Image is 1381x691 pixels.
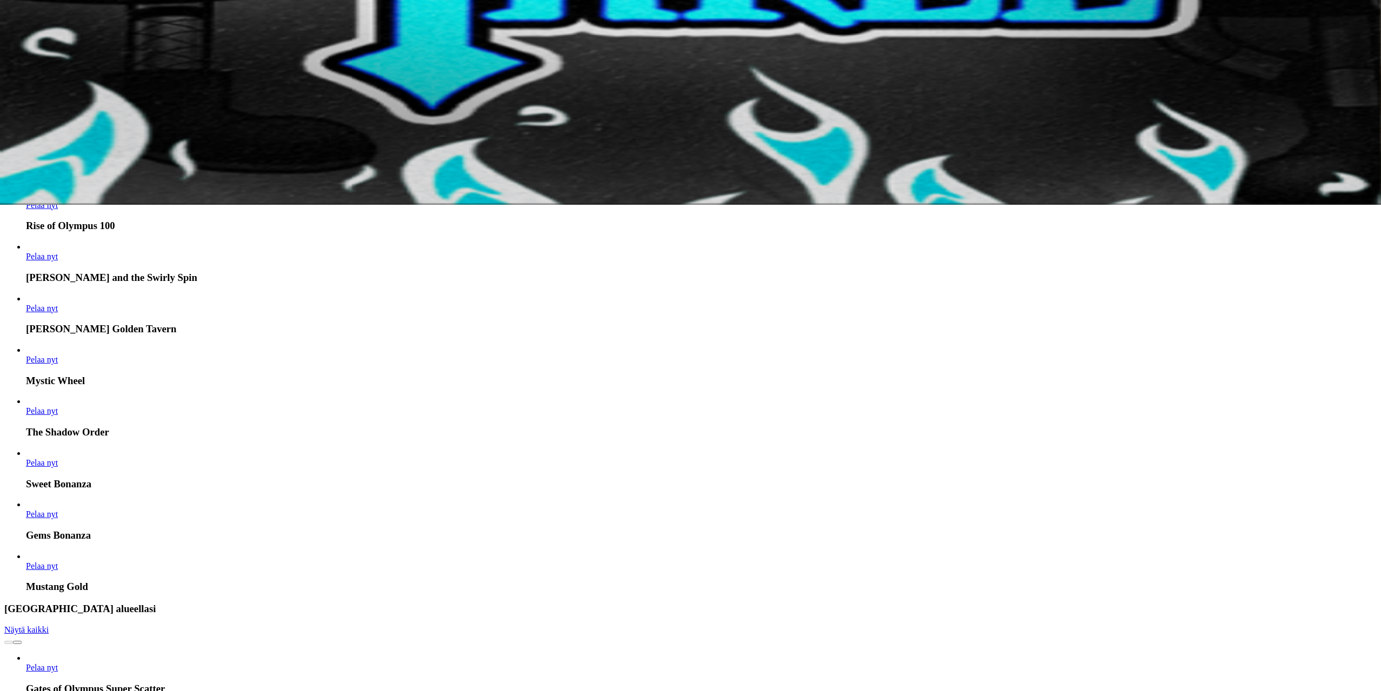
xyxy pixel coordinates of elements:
[26,406,58,415] a: The Shadow Order
[26,355,58,364] a: Mystic Wheel
[26,200,58,210] a: Rise of Olympus 100
[26,529,1377,541] h3: Gems Bonanza
[26,345,1377,387] article: Mystic Wheel
[13,641,22,644] button: next slide
[26,552,1377,593] article: Mustang Gold
[26,509,58,519] span: Pelaa nyt
[26,252,58,261] a: Finn and the Swirly Spin
[26,458,58,467] span: Pelaa nyt
[26,561,58,571] span: Pelaa nyt
[26,663,58,672] a: Gates of Olympus Super Scatter
[26,304,58,313] span: Pelaa nyt
[26,220,1377,232] h3: Rise of Olympus 100
[26,478,1377,490] h3: Sweet Bonanza
[26,272,1377,284] h3: [PERSON_NAME] and the Swirly Spin
[26,242,1377,284] article: Finn and the Swirly Spin
[26,509,58,519] a: Gems Bonanza
[26,304,58,313] a: Finn's Golden Tavern
[26,426,1377,438] h3: The Shadow Order
[4,603,1377,615] h3: [GEOGRAPHIC_DATA] alueellasi
[26,200,58,210] span: Pelaa nyt
[26,458,58,467] a: Sweet Bonanza
[26,294,1377,336] article: Finn's Golden Tavern
[4,625,49,634] a: Näytä kaikki
[26,581,1377,593] h3: Mustang Gold
[26,406,58,415] span: Pelaa nyt
[26,323,1377,335] h3: [PERSON_NAME] Golden Tavern
[26,252,58,261] span: Pelaa nyt
[26,448,1377,490] article: Sweet Bonanza
[26,375,1377,387] h3: Mystic Wheel
[26,191,1377,232] article: Rise of Olympus 100
[26,561,58,571] a: Mustang Gold
[4,641,13,644] button: prev slide
[26,663,58,672] span: Pelaa nyt
[26,355,58,364] span: Pelaa nyt
[26,397,1377,438] article: The Shadow Order
[26,500,1377,541] article: Gems Bonanza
